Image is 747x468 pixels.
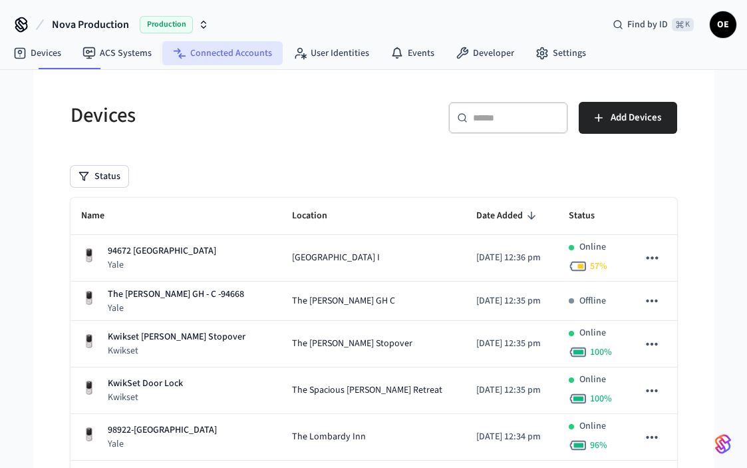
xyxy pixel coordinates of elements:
button: Status [71,166,128,187]
span: The Lombardy Inn [292,430,366,444]
span: OE [711,13,735,37]
p: 94672 [GEOGRAPHIC_DATA] [108,244,216,258]
button: Add Devices [579,102,677,134]
span: 57 % [590,260,607,273]
div: Find by ID⌘ K [602,13,704,37]
p: [DATE] 12:35 pm [476,337,547,351]
a: ACS Systems [72,41,162,65]
span: The [PERSON_NAME] Stopover [292,337,412,351]
p: The [PERSON_NAME] GH - C -94668 [108,288,244,302]
img: Yale Assure Touchscreen Wifi Smart Lock, Satin Nickel, Front [81,380,97,396]
p: Online [579,240,606,254]
span: [GEOGRAPHIC_DATA] I [292,251,380,265]
p: Online [579,373,606,387]
span: 100 % [590,346,612,359]
p: [DATE] 12:34 pm [476,430,547,444]
p: Online [579,326,606,340]
p: Yale [108,258,216,272]
img: Yale Assure Touchscreen Wifi Smart Lock, Satin Nickel, Front [81,290,97,306]
span: Production [140,16,193,33]
p: Kwikset [108,344,245,357]
p: Online [579,419,606,433]
p: [DATE] 12:35 pm [476,383,547,397]
a: Connected Accounts [162,41,283,65]
p: Kwikset [108,391,183,404]
span: ⌘ K [672,18,694,31]
p: [DATE] 12:35 pm [476,294,547,308]
p: Yale [108,302,244,315]
p: 98922-[GEOGRAPHIC_DATA] [108,423,217,437]
p: KwikSet Door Lock [108,377,183,391]
p: [DATE] 12:36 pm [476,251,547,265]
p: Yale [108,437,217,451]
a: Devices [3,41,72,65]
a: User Identities [283,41,380,65]
h5: Devices [71,102,366,129]
span: 96 % [590,439,607,452]
img: Yale Assure Touchscreen Wifi Smart Lock, Satin Nickel, Front [81,248,97,264]
img: SeamLogoGradient.69752ec5.svg [715,433,731,455]
p: Kwikset [PERSON_NAME] Stopover [108,330,245,344]
span: Name [81,206,122,226]
span: The Spacious [PERSON_NAME] Retreat [292,383,442,397]
a: Settings [525,41,597,65]
span: Status [569,206,612,226]
span: Date Added [476,206,540,226]
p: Offline [579,294,606,308]
span: 100 % [590,392,612,405]
span: The [PERSON_NAME] GH C [292,294,395,308]
button: OE [710,11,736,38]
span: Location [292,206,345,226]
span: Find by ID [627,18,668,31]
img: Yale Assure Touchscreen Wifi Smart Lock, Satin Nickel, Front [81,427,97,443]
img: Yale Assure Touchscreen Wifi Smart Lock, Satin Nickel, Front [81,334,97,350]
span: Add Devices [611,109,661,126]
a: Events [380,41,445,65]
span: Nova Production [52,17,129,33]
a: Developer [445,41,525,65]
